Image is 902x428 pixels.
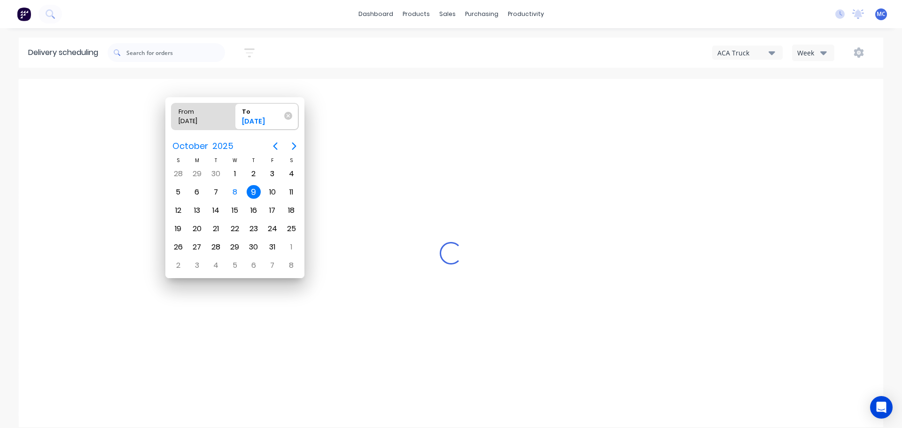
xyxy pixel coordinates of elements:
div: F [263,156,282,164]
div: Sunday, September 28, 2025 [171,167,185,181]
div: Tuesday, October 7, 2025 [209,185,223,199]
div: Tuesday, October 14, 2025 [209,203,223,218]
div: Wednesday, October 29, 2025 [228,240,242,254]
div: Saturday, October 11, 2025 [284,185,298,199]
div: Sunday, October 19, 2025 [171,222,185,236]
div: Wednesday, November 5, 2025 [228,258,242,272]
div: Friday, October 10, 2025 [265,185,280,199]
div: Wednesday, October 22, 2025 [228,222,242,236]
div: Friday, October 3, 2025 [265,167,280,181]
div: Tuesday, October 28, 2025 [209,240,223,254]
div: Wednesday, October 15, 2025 [228,203,242,218]
div: Saturday, October 25, 2025 [284,222,298,236]
div: W [225,156,244,164]
div: Monday, October 27, 2025 [190,240,204,254]
div: Friday, October 31, 2025 [265,240,280,254]
div: Thursday, October 2, 2025 [247,167,261,181]
div: From [175,103,223,117]
div: Monday, September 29, 2025 [190,167,204,181]
span: 2025 [210,138,235,155]
button: Previous page [266,137,285,156]
div: Today, Wednesday, October 8, 2025 [228,185,242,199]
div: Sunday, November 2, 2025 [171,258,185,272]
div: [DATE] [175,117,223,130]
div: Monday, October 6, 2025 [190,185,204,199]
div: T [244,156,263,164]
div: Saturday, November 8, 2025 [284,258,298,272]
img: Factory [17,7,31,21]
div: T [207,156,225,164]
div: Friday, October 24, 2025 [265,222,280,236]
button: Next page [285,137,303,156]
input: Search for orders [126,43,225,62]
div: Tuesday, October 21, 2025 [209,222,223,236]
div: Monday, November 3, 2025 [190,258,204,272]
div: Monday, October 13, 2025 [190,203,204,218]
div: Monday, October 20, 2025 [190,222,204,236]
a: dashboard [354,7,398,21]
div: Friday, October 17, 2025 [265,203,280,218]
div: Open Intercom Messenger [870,396,893,419]
div: productivity [503,7,549,21]
div: Thursday, October 30, 2025 [247,240,261,254]
div: Thursday, October 9, 2025 [247,185,261,199]
div: Friday, November 7, 2025 [265,258,280,272]
button: October2025 [166,138,239,155]
div: Thursday, November 6, 2025 [247,258,261,272]
div: Thursday, October 16, 2025 [247,203,261,218]
div: Saturday, October 4, 2025 [284,167,298,181]
div: Tuesday, November 4, 2025 [209,258,223,272]
div: sales [435,7,460,21]
div: products [398,7,435,21]
div: Week [797,48,824,58]
div: Saturday, November 1, 2025 [284,240,298,254]
button: ACA Truck [712,46,783,60]
div: purchasing [460,7,503,21]
div: Sunday, October 12, 2025 [171,203,185,218]
div: Tuesday, September 30, 2025 [209,167,223,181]
div: Sunday, October 26, 2025 [171,240,185,254]
div: To [238,103,286,117]
span: October [170,138,210,155]
div: ACA Truck [717,48,769,58]
div: Delivery scheduling [19,38,108,68]
button: Week [792,45,834,61]
div: Saturday, October 18, 2025 [284,203,298,218]
div: Sunday, October 5, 2025 [171,185,185,199]
div: [DATE] [238,117,286,130]
div: M [187,156,206,164]
div: Thursday, October 23, 2025 [247,222,261,236]
div: Wednesday, October 1, 2025 [228,167,242,181]
div: S [169,156,187,164]
span: MC [877,10,886,18]
div: S [282,156,301,164]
